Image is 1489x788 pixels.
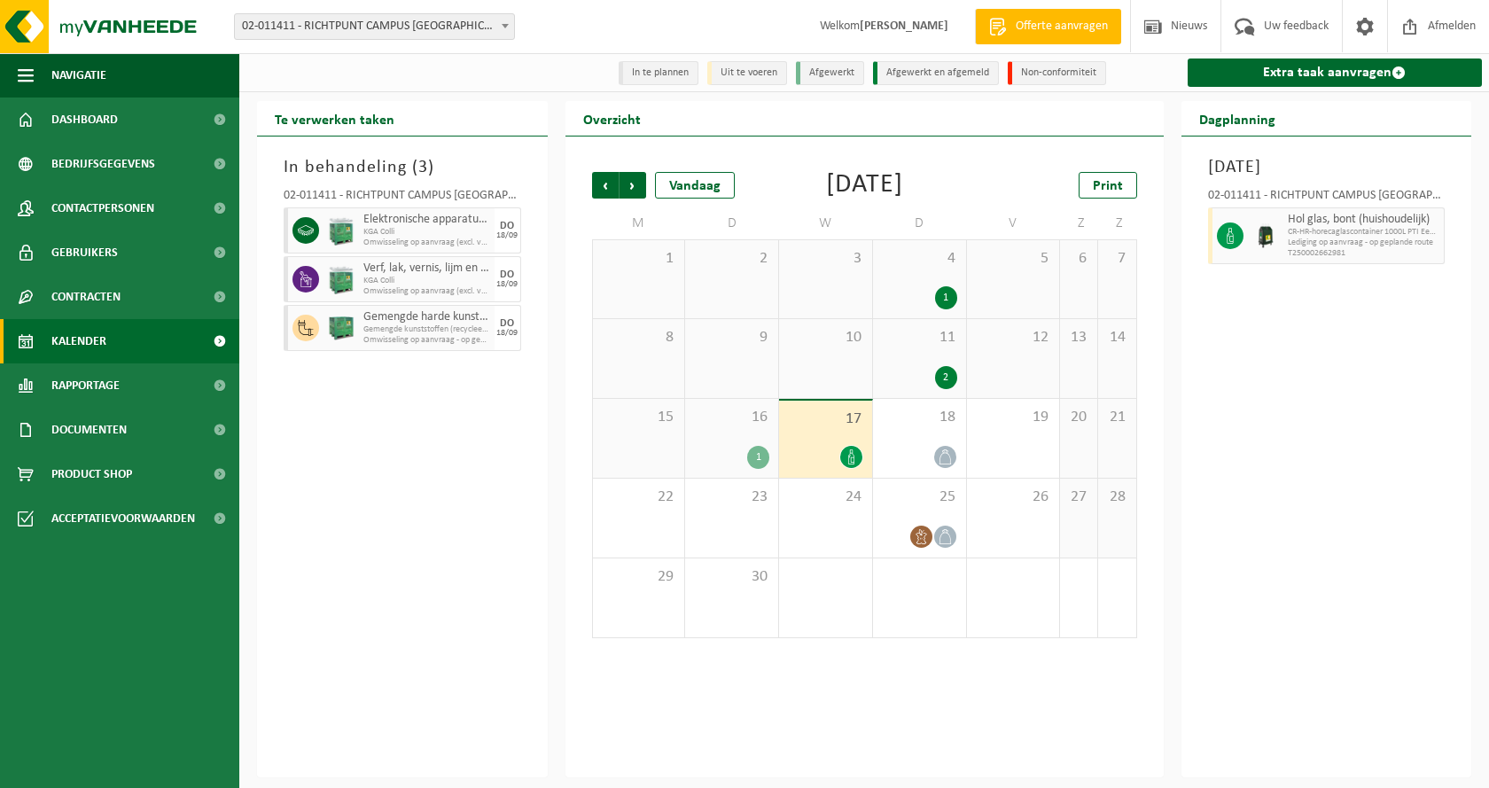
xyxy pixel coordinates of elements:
[363,227,490,238] span: KGA Colli
[418,159,428,176] span: 3
[967,207,1061,239] td: V
[1069,328,1088,347] span: 13
[51,363,120,408] span: Rapportage
[619,61,698,85] li: In te plannen
[860,20,948,33] strong: [PERSON_NAME]
[1069,408,1088,427] span: 20
[976,249,1051,269] span: 5
[1252,222,1279,249] img: CR-HR-1C-1000-PES-01
[935,366,957,389] div: 2
[1288,238,1440,248] span: Lediging op aanvraag - op geplande route
[747,446,769,469] div: 1
[655,172,735,199] div: Vandaag
[779,207,873,239] td: W
[976,488,1051,507] span: 26
[363,324,490,335] span: Gemengde kunststoffen (recycleerbaar), inclusief PVC
[620,172,646,199] span: Volgende
[500,221,514,231] div: DO
[788,410,863,429] span: 17
[51,53,106,98] span: Navigatie
[873,61,999,85] li: Afgewerkt en afgemeld
[882,408,957,427] span: 18
[328,216,355,246] img: PB-HB-1400-HPE-GN-11
[1069,488,1088,507] span: 27
[363,238,490,248] span: Omwisseling op aanvraag (excl. voorrijkost)
[592,172,619,199] span: Vorige
[51,142,155,186] span: Bedrijfsgegevens
[363,286,490,297] span: Omwisseling op aanvraag (excl. voorrijkost)
[565,101,659,136] h2: Overzicht
[1208,154,1446,181] h3: [DATE]
[363,213,490,227] span: Elektronische apparatuur - niet-beeldbuishoudend (OVE) en beeldbuishoudend (TVM)
[694,328,769,347] span: 9
[685,207,779,239] td: D
[363,276,490,286] span: KGA Colli
[51,230,118,275] span: Gebruikers
[694,408,769,427] span: 16
[592,207,686,239] td: M
[51,408,127,452] span: Documenten
[1288,248,1440,259] span: T250002662981
[496,231,518,240] div: 18/09
[51,98,118,142] span: Dashboard
[257,101,412,136] h2: Te verwerken taken
[694,249,769,269] span: 2
[602,408,676,427] span: 15
[882,328,957,347] span: 11
[1288,213,1440,227] span: Hol glas, bont (huishoudelijk)
[796,61,864,85] li: Afgewerkt
[882,488,957,507] span: 25
[1093,179,1123,193] span: Print
[235,14,514,39] span: 02-011411 - RICHTPUNT CAMPUS EEKLO - EEKLO
[1107,408,1126,427] span: 21
[51,186,154,230] span: Contactpersonen
[873,207,967,239] td: D
[496,280,518,289] div: 18/09
[975,9,1121,44] a: Offerte aanvragen
[788,328,863,347] span: 10
[500,318,514,329] div: DO
[51,275,121,319] span: Contracten
[500,269,514,280] div: DO
[1069,249,1088,269] span: 6
[1098,207,1136,239] td: Z
[602,328,676,347] span: 8
[284,190,521,207] div: 02-011411 - RICHTPUNT CAMPUS [GEOGRAPHIC_DATA] - [GEOGRAPHIC_DATA]
[707,61,787,85] li: Uit te voeren
[496,329,518,338] div: 18/09
[1060,207,1098,239] td: Z
[1107,488,1126,507] span: 28
[694,567,769,587] span: 30
[51,319,106,363] span: Kalender
[328,315,355,341] img: PB-HB-1400-HPE-GN-01
[1107,328,1126,347] span: 14
[51,496,195,541] span: Acceptatievoorwaarden
[1008,61,1106,85] li: Non-conformiteit
[1181,101,1293,136] h2: Dagplanning
[1011,18,1112,35] span: Offerte aanvragen
[51,452,132,496] span: Product Shop
[788,488,863,507] span: 24
[1188,59,1483,87] a: Extra taak aanvragen
[935,286,957,309] div: 1
[788,249,863,269] span: 3
[826,172,903,199] div: [DATE]
[976,328,1051,347] span: 12
[363,310,490,324] span: Gemengde harde kunststoffen (PE, PP en PVC), recycleerbaar (industrieel)
[363,335,490,346] span: Omwisseling op aanvraag - op geplande route (incl. verwerking)
[602,249,676,269] span: 1
[882,249,957,269] span: 4
[1288,227,1440,238] span: CR-HR-horecaglascontainer 1000L PTI Eeklo
[1079,172,1137,199] a: Print
[328,265,355,294] img: PB-HB-1400-HPE-GN-11
[694,488,769,507] span: 23
[602,488,676,507] span: 22
[363,261,490,276] span: Verf, lak, vernis, lijm en inkt, industrieel in kleinverpakking
[234,13,515,40] span: 02-011411 - RICHTPUNT CAMPUS EEKLO - EEKLO
[976,408,1051,427] span: 19
[602,567,676,587] span: 29
[1107,249,1126,269] span: 7
[284,154,521,181] h3: In behandeling ( )
[1208,190,1446,207] div: 02-011411 - RICHTPUNT CAMPUS [GEOGRAPHIC_DATA] - [GEOGRAPHIC_DATA]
